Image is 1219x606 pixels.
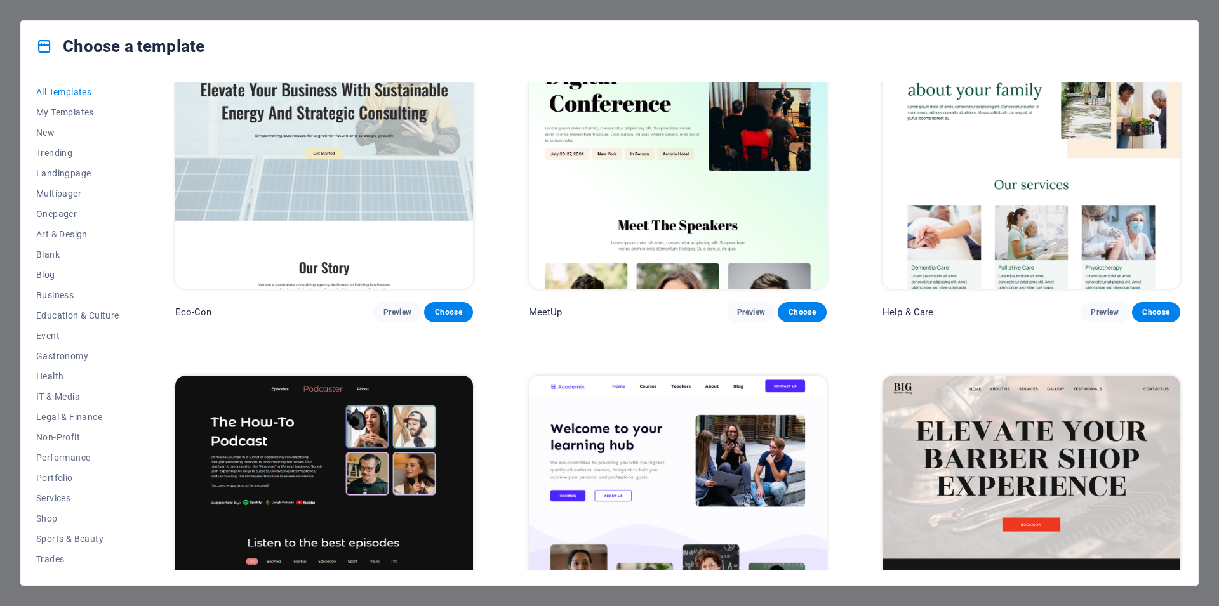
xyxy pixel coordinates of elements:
button: Sports & Beauty [36,529,119,549]
button: Trending [36,143,119,163]
button: Choose [424,302,472,322]
button: Preview [373,302,422,322]
button: Education & Culture [36,305,119,326]
span: Event [36,331,119,341]
span: My Templates [36,107,119,117]
span: Choose [788,307,816,317]
button: All Templates [36,82,119,102]
span: New [36,128,119,138]
span: Gastronomy [36,351,119,361]
span: Trending [36,148,119,158]
button: Choose [778,302,826,322]
span: Health [36,371,119,381]
button: New [36,122,119,143]
button: IT & Media [36,386,119,407]
p: MeetUp [529,306,563,319]
span: Blank [36,249,119,260]
span: Preview [383,307,411,317]
button: Gastronomy [36,346,119,366]
button: Business [36,285,119,305]
span: Trades [36,554,119,564]
button: Event [36,326,119,346]
button: Blank [36,244,119,265]
p: Eco-Con [175,306,212,319]
button: Art & Design [36,224,119,244]
button: Multipager [36,183,119,204]
button: Onepager [36,204,119,224]
span: Legal & Finance [36,412,119,422]
img: Eco-Con [175,15,473,289]
span: Art & Design [36,229,119,239]
h4: Choose a template [36,36,204,56]
button: Portfolio [36,468,119,488]
span: IT & Media [36,392,119,402]
button: Travel [36,569,119,590]
span: Education & Culture [36,310,119,320]
span: Shop [36,513,119,524]
span: Portfolio [36,473,119,483]
button: Health [36,366,119,386]
button: My Templates [36,102,119,122]
p: Help & Care [883,306,934,319]
span: Business [36,290,119,300]
span: Services [36,493,119,503]
button: Landingpage [36,163,119,183]
button: Preview [727,302,775,322]
button: Trades [36,549,119,569]
span: Performance [36,452,119,463]
span: Preview [737,307,765,317]
img: MeetUp [529,15,827,289]
button: Services [36,488,119,508]
span: Onepager [36,209,119,219]
span: Multipager [36,188,119,199]
button: Shop [36,508,119,529]
span: Sports & Beauty [36,534,119,544]
span: Landingpage [36,168,119,178]
button: Non-Profit [36,427,119,447]
span: Blog [36,270,119,280]
span: All Templates [36,87,119,97]
button: Performance [36,447,119,468]
button: Preview [1081,302,1129,322]
span: Non-Profit [36,432,119,442]
button: Legal & Finance [36,407,119,427]
span: Choose [434,307,462,317]
img: Help & Care [883,15,1180,289]
button: Blog [36,265,119,285]
button: Choose [1132,302,1180,322]
span: Choose [1142,307,1170,317]
span: Preview [1091,307,1119,317]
